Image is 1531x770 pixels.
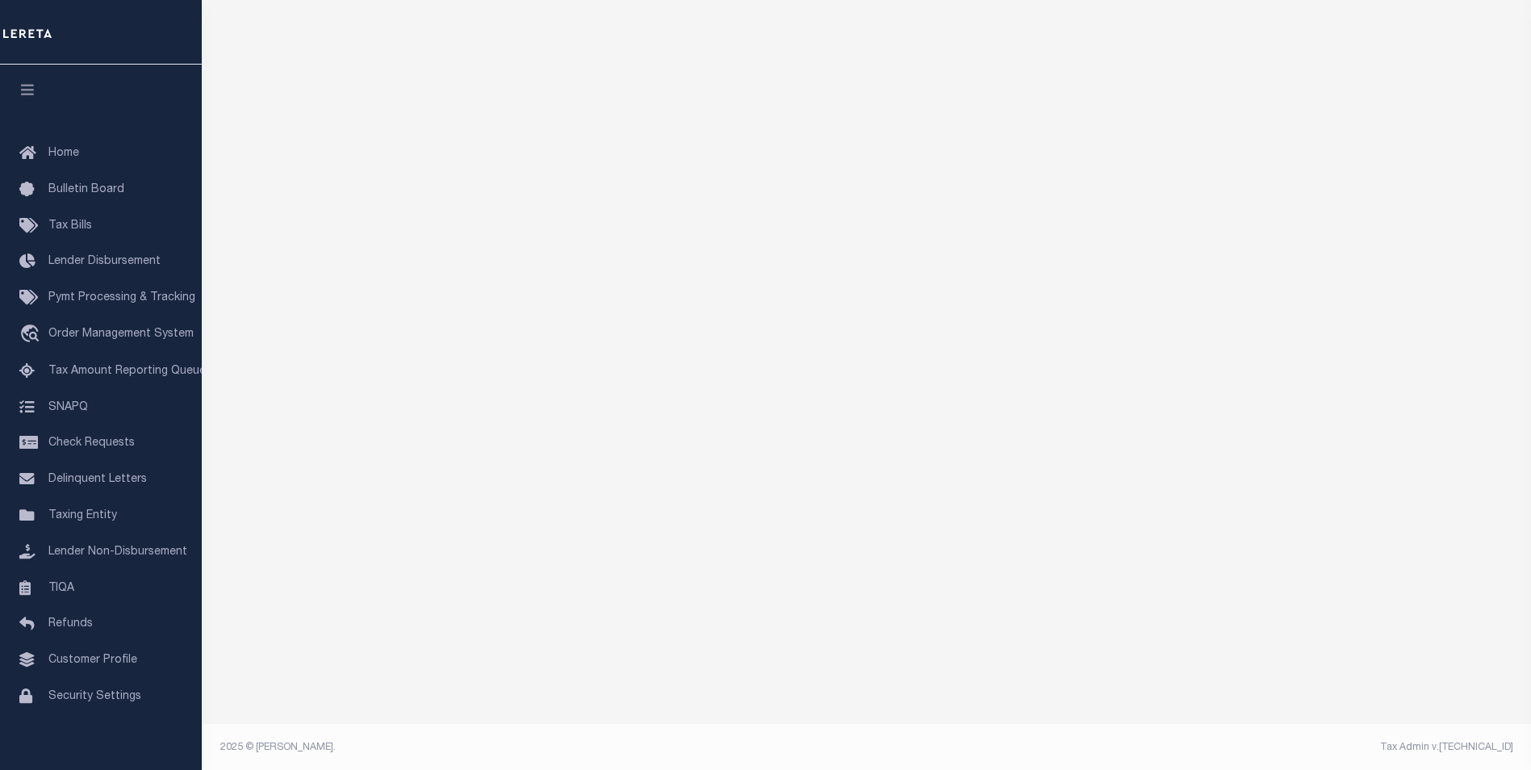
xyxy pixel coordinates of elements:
span: TIQA [48,582,74,593]
span: Customer Profile [48,655,137,666]
div: 2025 © [PERSON_NAME]. [208,740,867,755]
span: Lender Non-Disbursement [48,546,187,558]
span: Check Requests [48,437,135,449]
span: SNAPQ [48,401,88,412]
span: Refunds [48,618,93,630]
span: Pymt Processing & Tracking [48,292,195,303]
span: Delinquent Letters [48,474,147,485]
span: Tax Bills [48,220,92,232]
span: Tax Amount Reporting Queue [48,366,206,377]
span: Bulletin Board [48,184,124,195]
span: Taxing Entity [48,510,117,521]
span: Lender Disbursement [48,256,161,267]
span: Order Management System [48,329,194,340]
div: Tax Admin v.[TECHNICAL_ID] [879,740,1513,755]
span: Home [48,148,79,159]
span: Security Settings [48,691,141,702]
i: travel_explore [19,324,45,345]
